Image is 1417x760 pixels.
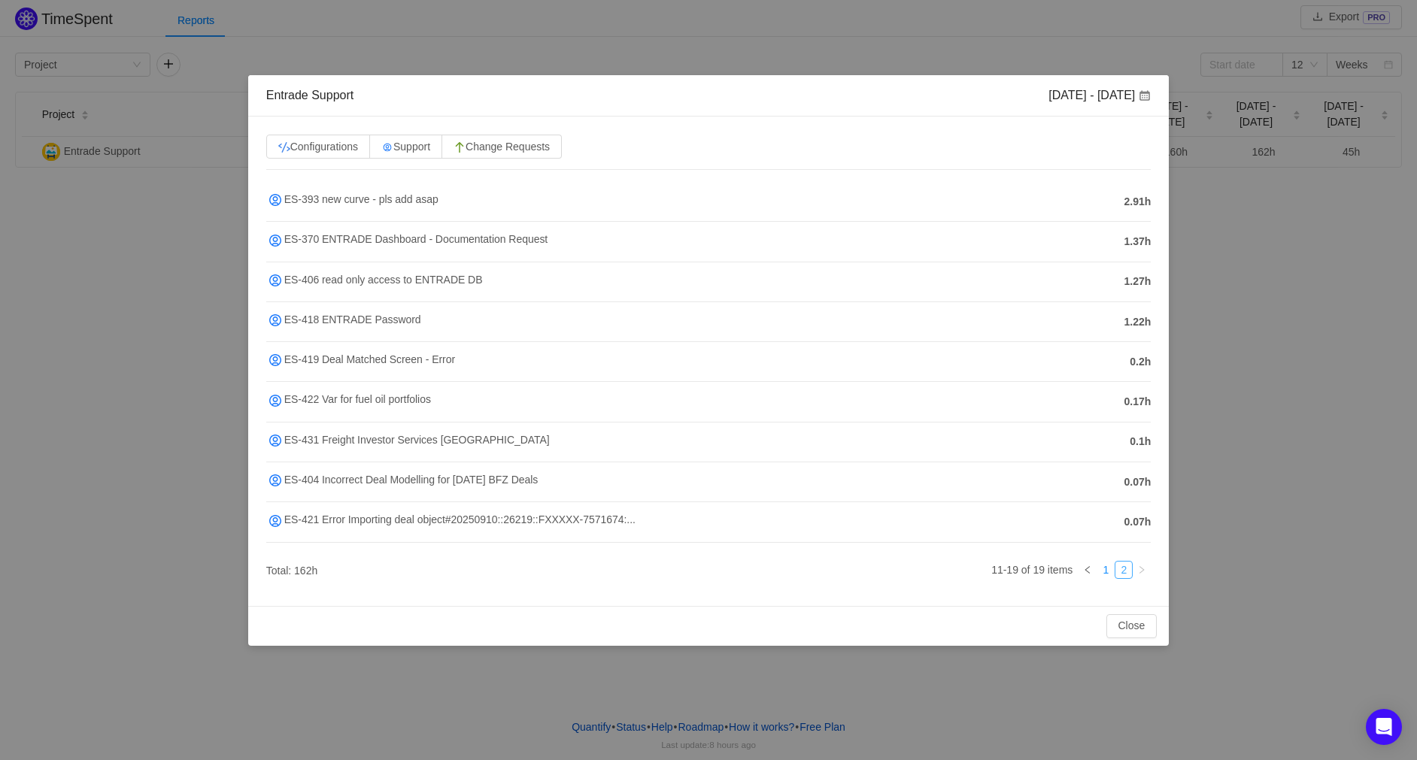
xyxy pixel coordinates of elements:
span: 1.27h [1124,274,1151,289]
span: 0.1h [1130,434,1151,450]
li: Next Page [1133,561,1151,579]
div: Open Intercom Messenger [1366,709,1402,745]
img: 10679 [266,351,284,369]
span: ES-422 Var for fuel oil portfolios [266,393,431,405]
img: 10679 [381,141,393,153]
span: Configurations [278,141,358,153]
span: ES-421 Error Importing deal object#20250910::26219::FXXXXX-7571674:... [266,513,636,525]
li: 11-19 of 19 items [991,561,1073,579]
i: icon: right [1137,565,1146,574]
span: ES-418 ENTRADE Password [266,313,421,325]
img: 10679 [266,471,284,489]
span: ES-404 Incorrect Deal Modelling for [DATE] BFZ Deals [266,474,539,486]
span: 0.07h [1124,514,1151,530]
span: 0.17h [1124,394,1151,410]
li: Previous Page [1079,561,1097,579]
span: ES-431 Freight Investor Services [GEOGRAPHIC_DATA] [266,434,550,446]
div: Entrade Support [266,87,354,104]
img: 10679 [266,191,284,209]
img: 10679 [266,232,284,250]
span: 0.2h [1130,354,1151,370]
span: 0.07h [1124,474,1151,490]
a: 2 [1115,562,1132,578]
span: ES-370 ENTRADE Dashboard - Documentation Request [266,233,548,245]
span: 2.91h [1124,194,1151,210]
img: 10679 [266,311,284,329]
img: 10679 [266,512,284,530]
span: ES-393 new curve - pls add asap [266,193,438,205]
span: 1.37h [1124,234,1151,250]
img: 10310 [454,141,466,153]
button: Close [1106,614,1158,638]
img: 10679 [266,271,284,289]
li: 2 [1115,561,1133,579]
img: 10321 [278,141,290,153]
img: 10679 [266,431,284,450]
a: 1 [1097,562,1114,578]
span: Change Requests [454,141,550,153]
img: 10679 [266,392,284,410]
span: Support [381,141,430,153]
span: 1.22h [1124,314,1151,330]
i: icon: left [1083,565,1092,574]
span: ES-419 Deal Matched Screen - Error [266,353,455,365]
div: [DATE] - [DATE] [1048,87,1151,104]
li: 1 [1097,561,1115,579]
span: ES-406 read only access to ENTRADE DB [266,274,483,286]
span: Total: 162h [266,565,318,577]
